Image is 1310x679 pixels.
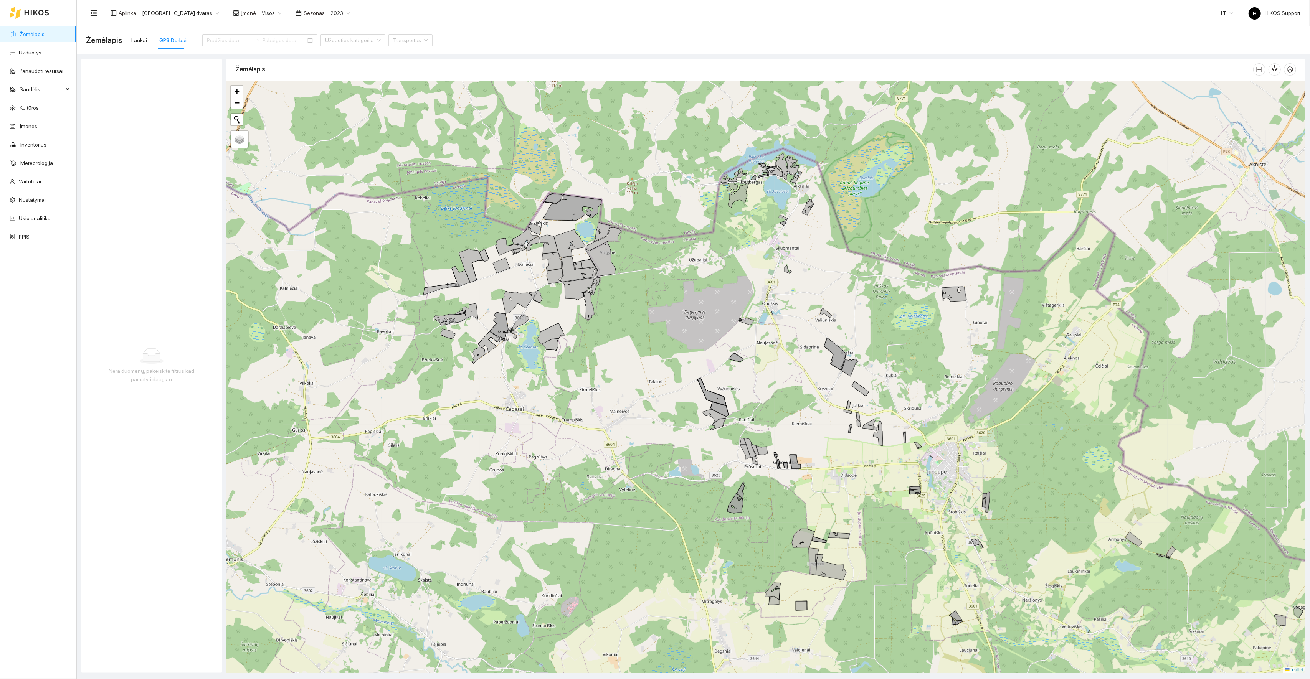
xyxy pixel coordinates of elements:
[253,37,259,43] span: swap-right
[20,160,53,166] a: Meteorologija
[1285,667,1303,672] a: Leaflet
[235,98,240,107] span: −
[207,36,250,44] input: Pradžios data
[235,86,240,96] span: +
[86,34,122,46] span: Žemėlapis
[19,215,51,221] a: Ūkio analitika
[253,37,259,43] span: to
[241,9,257,17] span: Įmonė :
[1254,66,1265,73] span: column-width
[231,97,243,109] a: Zoom out
[263,36,306,44] input: Pabaigos data
[296,10,302,16] span: calendar
[304,9,326,17] span: Sezonas :
[20,105,39,111] a: Kultūros
[1249,10,1300,16] span: HIKOS Support
[90,10,97,16] span: menu-fold
[119,9,137,17] span: Aplinka :
[231,86,243,97] a: Zoom in
[1221,7,1233,19] span: LT
[236,58,1253,80] div: Žemėlapis
[1253,7,1257,20] span: H
[330,7,350,19] span: 2023
[1253,63,1265,76] button: column-width
[233,10,239,16] span: shop
[19,197,46,203] a: Nustatymai
[20,31,45,37] a: Žemėlapis
[19,178,41,185] a: Vartotojai
[131,36,147,44] div: Laukai
[20,123,37,129] a: Įmonės
[20,68,63,74] a: Panaudoti resursai
[111,10,117,16] span: layout
[20,142,46,148] a: Inventorius
[142,7,219,19] span: Ilzenbergo dvaras
[19,234,30,240] a: PPIS
[86,5,101,21] button: menu-fold
[19,49,41,56] a: Užduotys
[231,114,243,125] button: Initiate a new search
[20,82,63,97] span: Sandėlis
[231,131,248,148] a: Layers
[101,367,203,384] div: Nėra duomenų, pakeiskite filtrus kad pamatyti daugiau
[262,7,282,19] span: Visos
[159,36,187,44] div: GPS Darbai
